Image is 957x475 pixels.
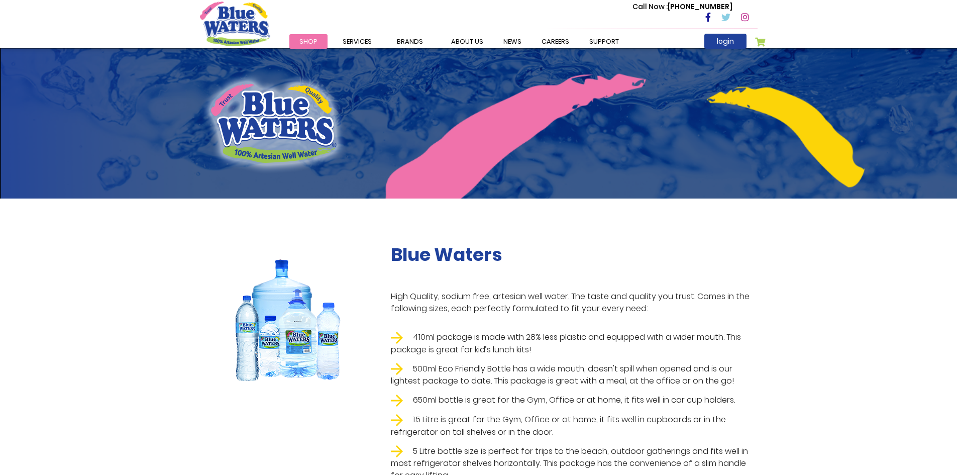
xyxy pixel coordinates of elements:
span: Call Now : [632,2,668,12]
p: High Quality, sodium free, artesian well water. The taste and quality you trust. Comes in the fol... [391,291,758,315]
a: store logo [200,2,270,46]
span: Services [343,37,372,46]
a: about us [441,34,493,49]
li: 500ml Eco Friendly Bottle has a wide mouth, doesn't spill when opened and is our lightest package... [391,363,758,388]
li: 1.5 Litre is great for the Gym, Office or at home, it fits well in cupboards or in the refrigerat... [391,414,758,438]
a: careers [531,34,579,49]
a: News [493,34,531,49]
span: Shop [299,37,317,46]
li: 410ml package is made with 28% less plastic and equipped with a wider mouth. This package is grea... [391,331,758,356]
span: Brands [397,37,423,46]
li: 650ml bottle is great for the Gym, Office or at home, it fits well in car cup holders. [391,394,758,407]
p: [PHONE_NUMBER] [632,2,732,12]
h2: Blue Waters [391,244,758,265]
a: login [704,34,747,49]
a: support [579,34,629,49]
